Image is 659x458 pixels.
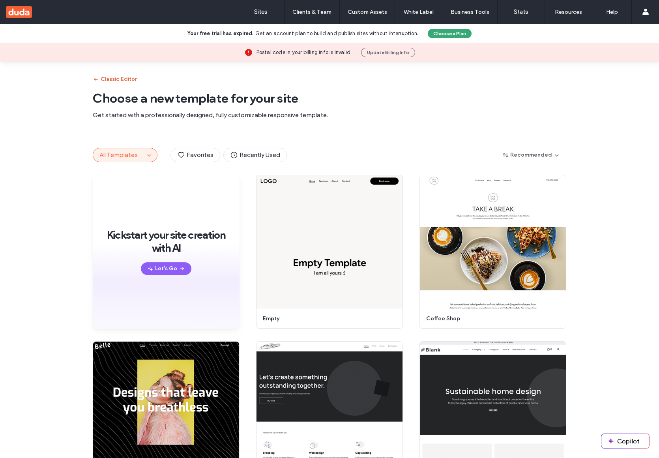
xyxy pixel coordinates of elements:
[428,29,472,38] button: Choose a Plan
[263,315,391,323] span: empty
[256,49,352,56] span: Postal code in your billing info is invalid.
[255,30,419,36] span: Get an account plan to build and publish sites without interruption.
[426,315,555,323] span: coffee shop
[555,9,582,15] label: Resources
[451,9,489,15] label: Business Tools
[105,228,228,254] span: Kickstart your site creation with AI
[292,9,331,15] label: Clients & Team
[99,151,138,159] span: All Templates
[348,9,387,15] label: Custom Assets
[230,151,280,159] span: Recently Used
[601,434,649,448] button: Copilot
[170,148,220,162] button: Favorites
[404,9,434,15] label: White Label
[187,30,254,36] b: Your free trial has expired.
[514,8,528,15] label: Stats
[93,148,144,162] button: All Templates
[606,9,618,15] label: Help
[223,148,287,162] button: Recently Used
[361,48,415,57] button: Update Billing Info
[93,90,566,106] span: Choose a new template for your site
[141,262,191,275] button: Let's Go
[93,111,566,120] span: Get started with a professionally designed, fully customizable responsive template.
[93,73,137,86] button: Classic Editor
[496,149,566,161] button: Recommended
[254,8,268,15] label: Sites
[177,151,213,159] span: Favorites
